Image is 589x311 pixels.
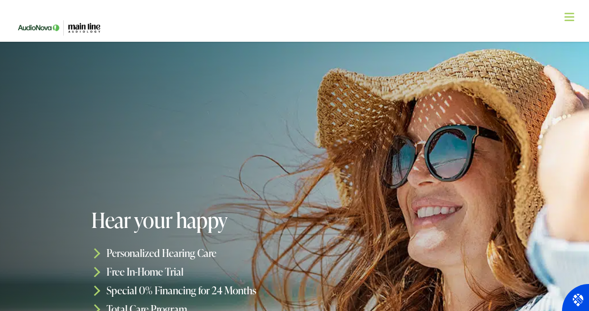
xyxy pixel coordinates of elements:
a: What We Offer [19,39,577,70]
li: Special 0% Financing for 24 Months [91,281,297,300]
li: Free In-Home Trial [91,262,297,281]
h1: Hear your happy [91,209,297,231]
li: Personalized Hearing Care [91,244,297,262]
